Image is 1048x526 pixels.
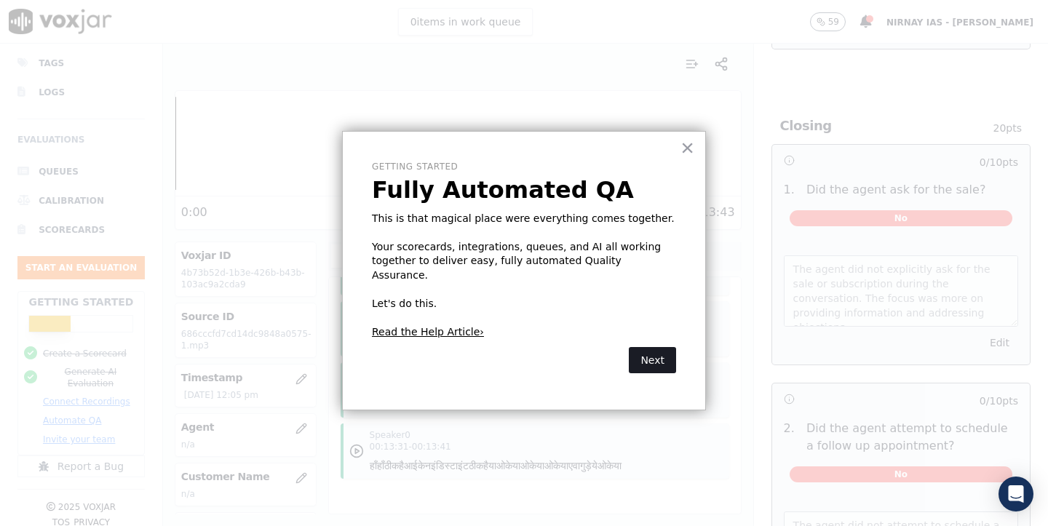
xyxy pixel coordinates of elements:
[680,136,694,159] button: Close
[372,161,676,173] p: Getting Started
[372,176,676,204] p: Fully Automated QA
[372,326,484,338] a: Read the Help Article›
[372,297,676,311] p: Let's do this.
[629,347,676,373] button: Next
[372,240,676,283] p: Your scorecards, integrations, queues, and AI all working together to deliver easy, fully automat...
[999,477,1033,511] div: Open Intercom Messenger
[372,212,676,226] p: This is that magical place were everything comes together.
